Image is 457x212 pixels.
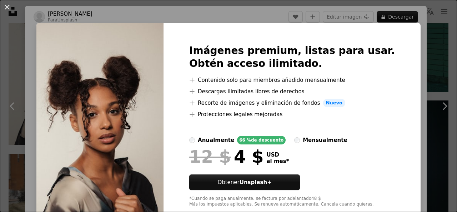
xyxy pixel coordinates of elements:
div: 66 % de descuento [237,136,286,144]
input: anualmente66 %de descuento [189,137,195,143]
span: Nuevo [323,99,345,107]
input: mensualmente [294,137,300,143]
li: Contenido solo para miembros añadido mensualmente [189,76,395,84]
span: al mes * [266,158,289,164]
div: *Cuando se paga anualmente, se factura por adelantado 48 $ Más los impuestos aplicables. Se renue... [189,196,395,207]
span: USD [266,152,289,158]
li: Recorte de imágenes y eliminación de fondos [189,99,395,107]
button: ObtenerUnsplash+ [189,174,300,190]
li: Descargas ilimitadas libres de derechos [189,87,395,96]
div: 4 $ [189,147,263,166]
div: anualmente [198,136,234,144]
div: mensualmente [303,136,347,144]
span: 12 $ [189,147,231,166]
strong: Unsplash+ [240,179,272,186]
li: Protecciones legales mejoradas [189,110,395,119]
h2: Imágenes premium, listas para usar. Obtén acceso ilimitado. [189,44,395,70]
